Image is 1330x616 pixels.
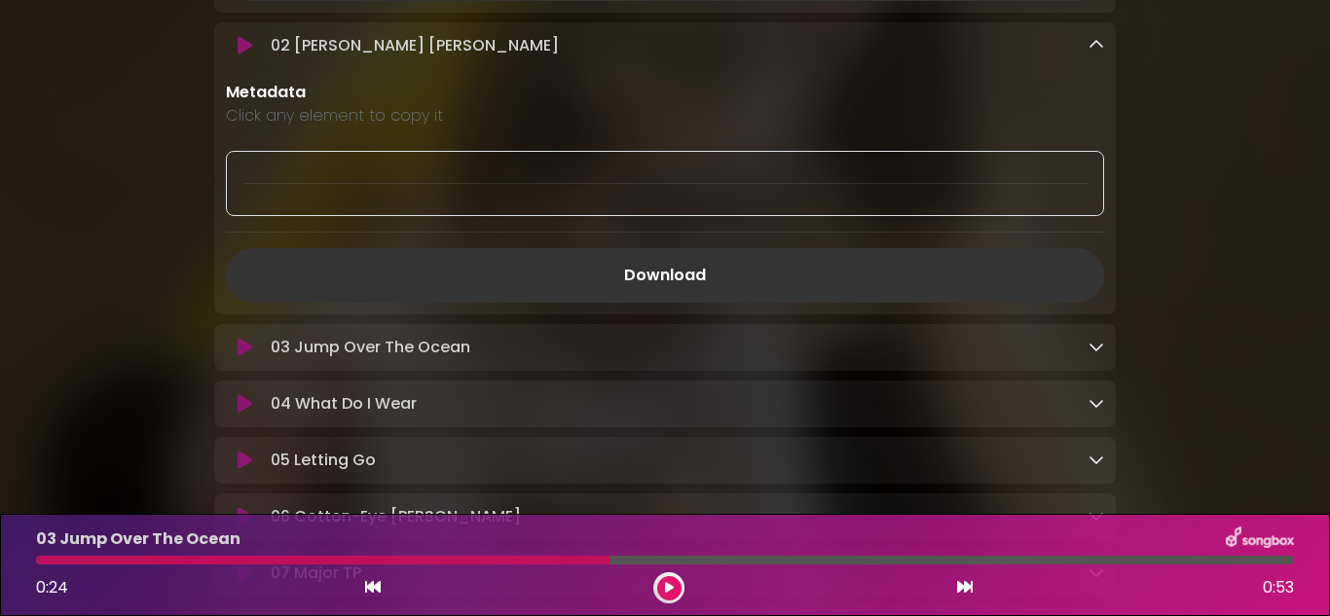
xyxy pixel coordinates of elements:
p: 03 Jump Over The Ocean [36,527,240,551]
span: 0:24 [36,576,68,598]
a: Download [226,248,1104,303]
p: Click any element to copy it [226,104,1104,127]
p: 03 Jump Over The Ocean [271,336,470,359]
p: 06 Cotton-Eye [PERSON_NAME] [271,505,521,528]
p: 02 [PERSON_NAME] [PERSON_NAME] [271,34,559,57]
span: 0:53 [1263,576,1294,599]
p: 04 What Do I Wear [271,392,417,416]
img: songbox-logo-white.png [1226,526,1294,552]
p: 05 Letting Go [271,449,376,472]
p: Metadata [226,81,1104,104]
